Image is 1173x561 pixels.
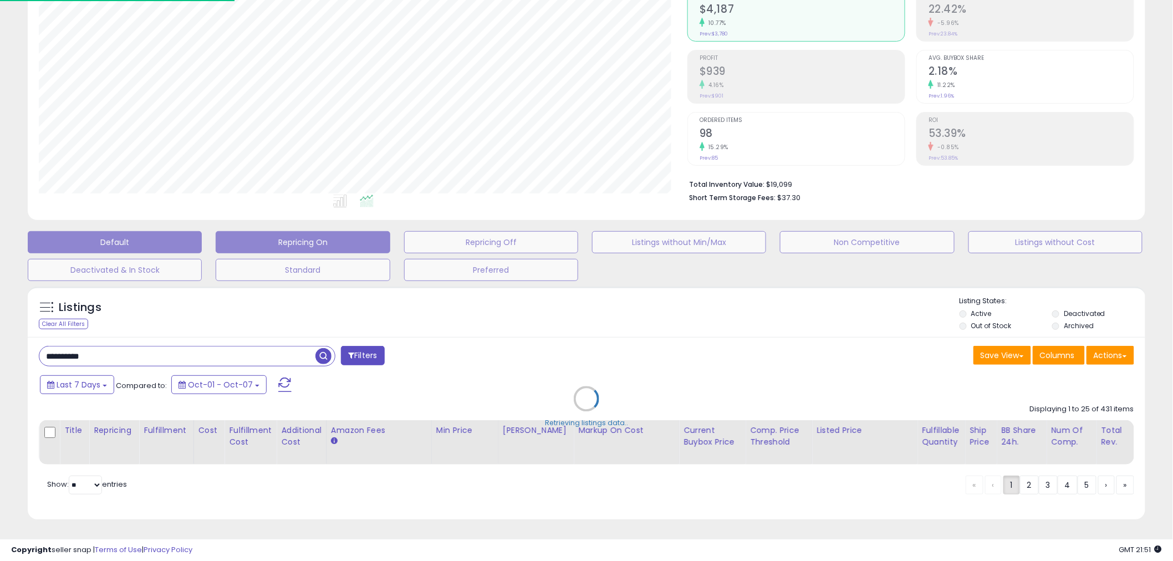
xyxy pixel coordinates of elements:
small: Prev: $901 [700,93,723,99]
button: Standard [216,259,390,281]
span: ROI [929,118,1134,124]
button: Listings without Min/Max [592,231,766,253]
small: Prev: 53.85% [929,155,958,161]
span: Avg. Buybox Share [929,55,1134,62]
small: Prev: 1.96% [929,93,954,99]
h2: 53.39% [929,127,1134,142]
small: 15.29% [705,143,728,151]
h2: 98 [700,127,905,142]
span: $37.30 [777,192,800,203]
small: -0.85% [934,143,959,151]
small: 11.22% [934,81,955,89]
button: Preferred [404,259,578,281]
h2: $939 [700,65,905,80]
div: seller snap | | [11,545,192,555]
h2: 22.42% [929,3,1134,18]
span: Profit [700,55,905,62]
a: Privacy Policy [144,544,192,555]
small: Prev: 85 [700,155,718,161]
b: Total Inventory Value: [689,180,764,189]
h2: $4,187 [700,3,905,18]
button: Listings without Cost [968,231,1143,253]
h2: 2.18% [929,65,1134,80]
small: 10.77% [705,19,726,27]
span: 2025-10-15 21:51 GMT [1119,544,1162,555]
button: Default [28,231,202,253]
small: Prev: $3,780 [700,30,728,37]
small: Prev: 23.84% [929,30,957,37]
button: Non Competitive [780,231,954,253]
span: Ordered Items [700,118,905,124]
strong: Copyright [11,544,52,555]
button: Repricing Off [404,231,578,253]
div: Retrieving listings data.. [545,418,628,428]
button: Repricing On [216,231,390,253]
small: 4.16% [705,81,724,89]
button: Deactivated & In Stock [28,259,202,281]
b: Short Term Storage Fees: [689,193,776,202]
li: $19,099 [689,177,1126,190]
a: Terms of Use [95,544,142,555]
small: -5.96% [934,19,959,27]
